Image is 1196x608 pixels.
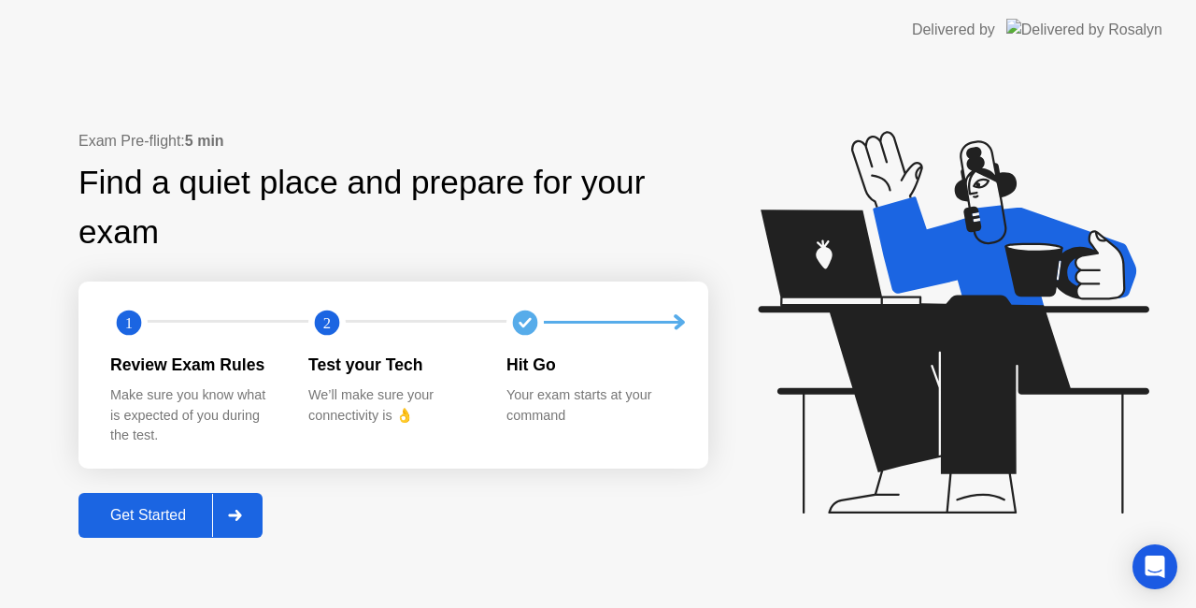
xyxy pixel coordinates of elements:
[1006,19,1162,40] img: Delivered by Rosalyn
[78,130,708,152] div: Exam Pre-flight:
[912,19,995,41] div: Delivered by
[308,353,477,377] div: Test your Tech
[110,385,278,446] div: Make sure you know what is expected of you during the test.
[78,493,263,538] button: Get Started
[125,313,133,331] text: 1
[78,158,708,257] div: Find a quiet place and prepare for your exam
[506,385,675,426] div: Your exam starts at your command
[506,353,675,377] div: Hit Go
[110,353,278,377] div: Review Exam Rules
[185,133,224,149] b: 5 min
[1132,544,1177,589] div: Open Intercom Messenger
[308,385,477,426] div: We’ll make sure your connectivity is 👌
[84,507,212,524] div: Get Started
[323,313,331,331] text: 2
